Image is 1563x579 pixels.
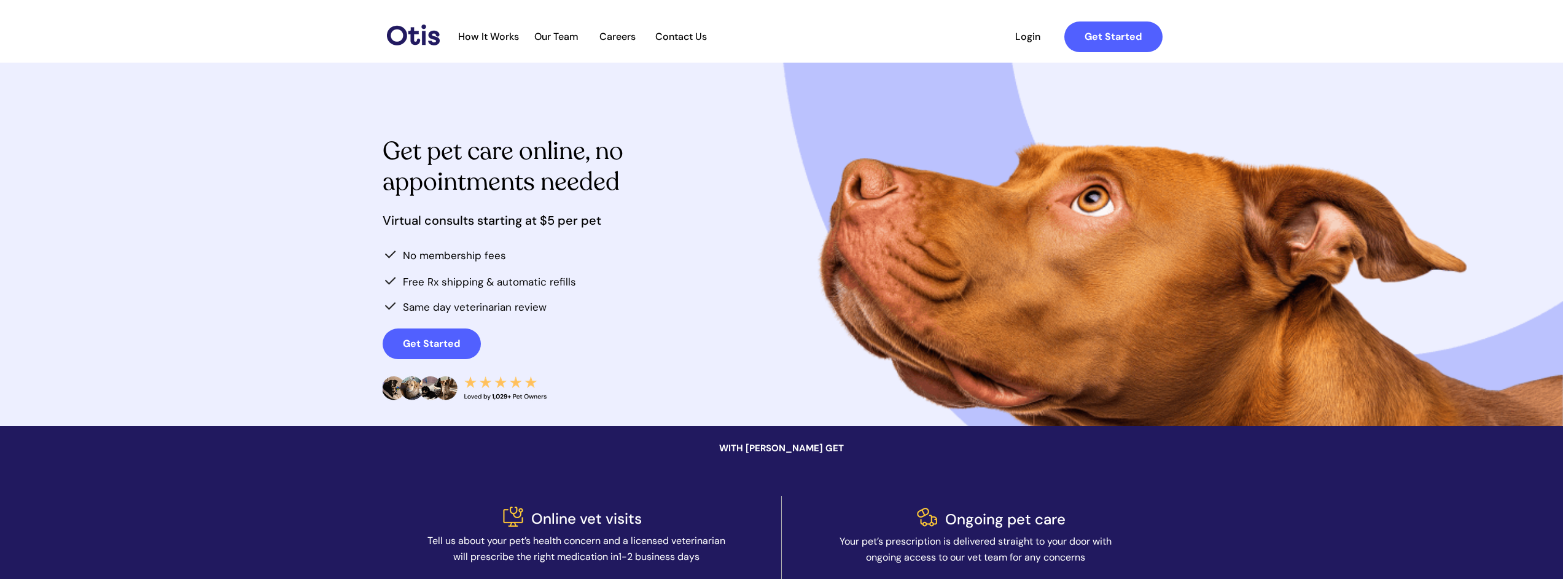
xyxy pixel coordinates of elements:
span: Free Rx shipping & automatic refills [403,275,576,289]
span: Same day veterinarian review [403,300,547,314]
strong: Get Started [1085,30,1142,43]
a: Get Started [383,328,481,359]
span: Your pet’s prescription is delivered straight to your door with ongoing access to our vet team fo... [840,535,1112,564]
span: How It Works [452,31,525,42]
span: Tell us about your pet’s health concern and a licensed veterinarian will prescribe the right medi... [427,534,725,563]
span: Online vet visits [531,509,642,528]
span: WITH [PERSON_NAME] GET [719,442,844,454]
span: Contact Us [649,31,714,42]
span: Login [1000,31,1056,42]
span: Get pet care online, no appointments needed [383,134,623,198]
span: 1-2 business days [618,550,700,563]
span: Ongoing pet care [945,510,1066,529]
a: Get Started [1064,21,1163,52]
a: Contact Us [649,31,714,43]
span: Our Team [526,31,587,42]
strong: Get Started [403,337,460,350]
span: Virtual consults starting at $5 per pet [383,212,601,228]
span: No membership fees [403,249,506,262]
span: Careers [588,31,648,42]
a: Careers [588,31,648,43]
a: Login [1000,21,1056,52]
a: How It Works [452,31,525,43]
a: Our Team [526,31,587,43]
